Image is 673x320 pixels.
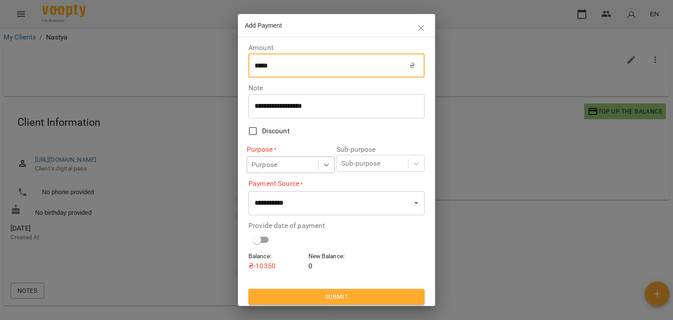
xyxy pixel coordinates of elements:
[255,292,418,302] span: Submit
[308,252,365,261] h6: New Balance :
[251,160,277,170] div: Purpose
[247,144,335,154] label: Purpose
[248,44,425,51] label: Amount
[248,222,425,229] label: Provide date of payment
[248,289,425,305] button: Submit
[248,261,305,271] p: ₴ -10350
[248,252,305,261] h6: Balance :
[410,60,415,71] p: ₴
[336,146,425,153] label: Sub-purpose
[307,250,367,273] div: 0
[245,22,282,29] span: Add Payment
[248,179,425,189] label: Payment Source
[341,158,381,169] div: Sub-purpose
[248,85,425,92] label: Note
[262,126,290,136] span: Discount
